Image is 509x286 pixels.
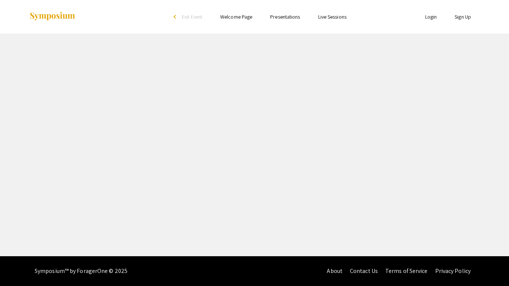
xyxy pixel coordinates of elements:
a: Terms of Service [385,267,428,275]
div: Symposium™ by ForagerOne © 2025 [35,256,127,286]
a: Contact Us [350,267,378,275]
a: About [327,267,342,275]
a: Presentations [270,13,300,20]
a: Live Sessions [318,13,347,20]
img: Symposium by ForagerOne [29,12,76,22]
div: arrow_back_ios [174,15,178,19]
a: Sign Up [455,13,471,20]
a: Privacy Policy [435,267,471,275]
span: Exit Event [182,13,202,20]
a: Login [425,13,437,20]
a: Welcome Page [220,13,252,20]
